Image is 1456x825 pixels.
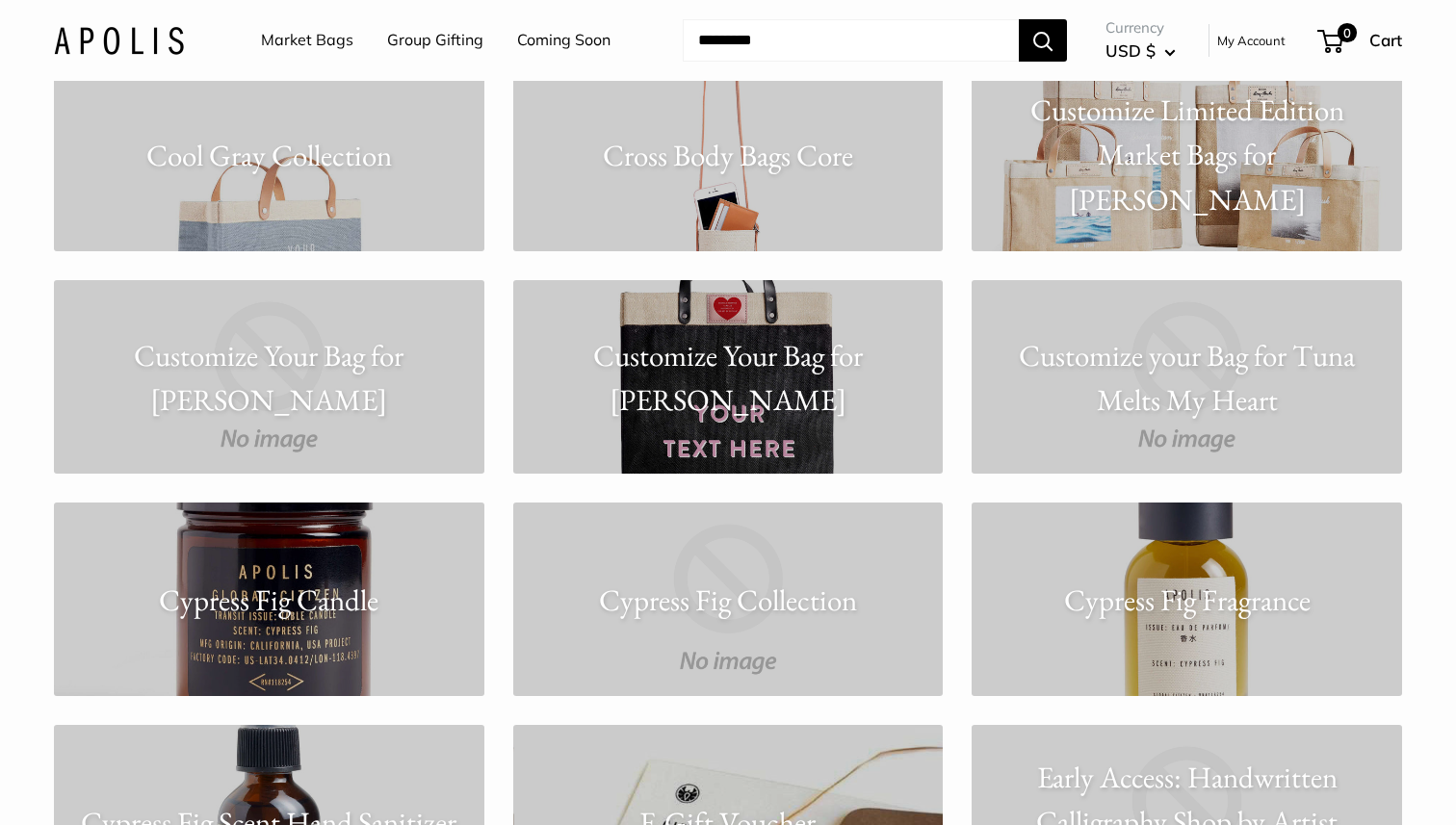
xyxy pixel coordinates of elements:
a: Group Gifting [387,26,483,55]
button: Search [1019,19,1067,62]
button: USD $ [1105,36,1176,66]
a: Customize your Bag for Tuna Melts My Heart [972,280,1402,474]
p: Customize your Bag for Tuna Melts My Heart [972,332,1402,422]
span: USD $ [1105,40,1156,61]
img: Apolis [54,26,184,54]
span: 0 [1338,23,1357,42]
a: Cypress Fig Fragrance [972,503,1402,696]
input: Search... [683,19,1019,62]
iframe: Sign Up via Text for Offers [15,752,206,810]
p: Cypress Fig Fragrance [972,578,1402,623]
a: Cypress Fig Candle [54,503,484,696]
a: My Account [1217,29,1286,52]
a: Customize Your Bag for [PERSON_NAME] [54,280,484,474]
a: Coming Soon [517,26,611,55]
a: Customize Your Bag for [PERSON_NAME] [513,280,944,474]
p: Cypress Fig Collection [513,578,944,623]
p: Customize Your Bag for [PERSON_NAME] [54,332,484,422]
a: Customize Limited Edition Market Bags for [PERSON_NAME] [972,58,1402,251]
a: Market Bags [261,26,353,55]
p: Cross Body Bags Core [513,133,944,178]
p: Customize Limited Edition Market Bags for [PERSON_NAME] [972,88,1402,222]
a: Cross Body Bags Core [513,58,944,251]
p: Customize Your Bag for [PERSON_NAME] [513,332,944,422]
a: Cypress Fig Collection [513,503,944,696]
p: Cypress Fig Candle [54,578,484,623]
p: Cool Gray Collection [54,133,484,178]
span: Cart [1369,30,1402,50]
a: 0 Cart [1319,25,1402,56]
span: Currency [1105,14,1176,41]
a: Cool Gray Collection [54,58,484,251]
